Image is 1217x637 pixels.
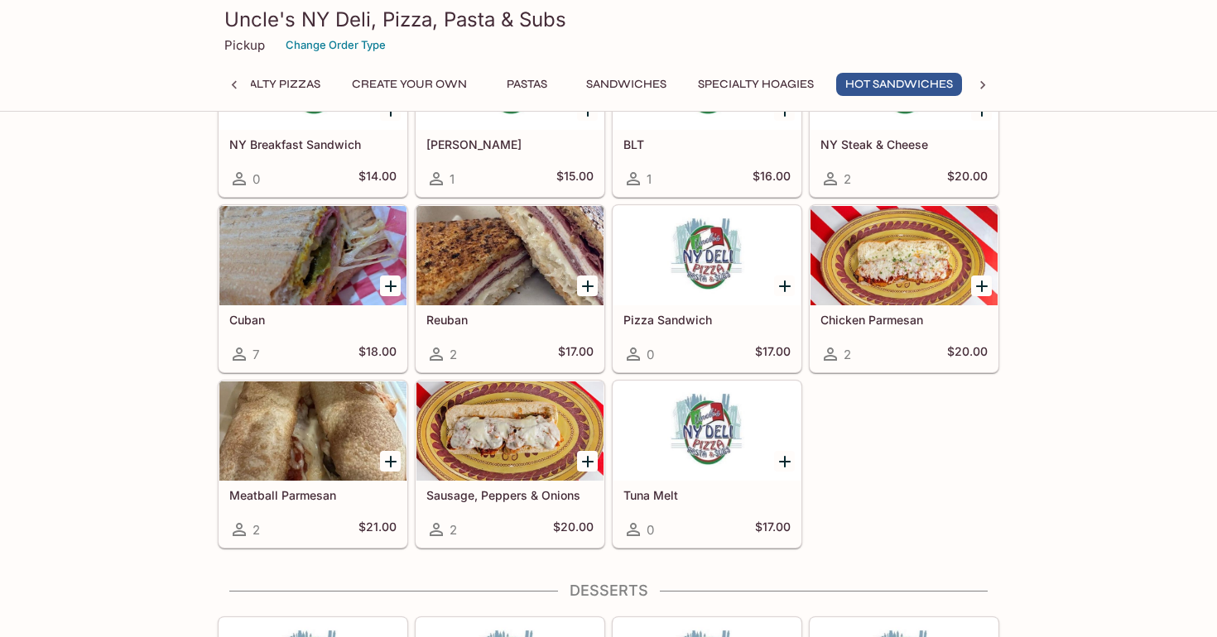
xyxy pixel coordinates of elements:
[450,522,457,538] span: 2
[416,206,604,305] div: Reuban
[218,582,999,600] h4: Desserts
[416,205,604,372] a: Reuban2$17.00
[577,451,598,472] button: Add Sausage, Peppers & Onions
[416,381,604,481] div: Sausage, Peppers & Onions
[844,347,851,362] span: 2
[613,31,801,130] div: BLT
[689,73,823,96] button: Specialty Hoagies
[753,169,791,189] h5: $16.00
[416,30,604,197] a: [PERSON_NAME]1$15.00
[755,520,791,539] h5: $17.00
[189,73,330,96] button: 19" Specialty Pizzas
[380,275,401,296] button: Add Cuban
[229,313,397,327] h5: Cuban
[647,522,654,538] span: 0
[253,522,260,538] span: 2
[755,344,791,364] h5: $17.00
[647,347,654,362] span: 0
[836,73,962,96] button: Hot Sandwiches
[253,347,259,362] span: 7
[489,73,564,96] button: Pastas
[577,73,676,96] button: Sandwiches
[380,451,401,472] button: Add Meatball Parmesan
[219,206,406,305] div: Cuban
[613,205,801,372] a: Pizza Sandwich0$17.00
[553,520,594,539] h5: $20.00
[358,169,397,189] h5: $14.00
[811,31,998,130] div: NY Steak & Cheese
[971,275,992,296] button: Add Chicken Parmesan
[577,275,598,296] button: Add Reuban
[947,344,988,364] h5: $20.00
[416,31,604,130] div: Angus Patty Melt
[556,169,594,189] h5: $15.00
[278,32,393,58] button: Change Order Type
[224,37,265,53] p: Pickup
[224,7,993,32] h3: Uncle's NY Deli, Pizza, Pasta & Subs
[623,488,791,502] h5: Tuna Melt
[623,313,791,327] h5: Pizza Sandwich
[219,30,407,197] a: NY Breakfast Sandwich0$14.00
[820,313,988,327] h5: Chicken Parmesan
[426,137,594,151] h5: [PERSON_NAME]
[450,171,455,187] span: 1
[229,488,397,502] h5: Meatball Parmesan
[426,313,594,327] h5: Reuban
[558,344,594,364] h5: $17.00
[416,381,604,548] a: Sausage, Peppers & Onions2$20.00
[844,171,851,187] span: 2
[947,169,988,189] h5: $20.00
[810,205,998,372] a: Chicken Parmesan2$20.00
[613,381,801,548] a: Tuna Melt0$17.00
[774,451,795,472] button: Add Tuna Melt
[647,171,652,187] span: 1
[358,520,397,539] h5: $21.00
[811,206,998,305] div: Chicken Parmesan
[820,137,988,151] h5: NY Steak & Cheese
[450,347,457,362] span: 2
[219,205,407,372] a: Cuban7$18.00
[343,73,476,96] button: Create Your Own
[774,275,795,296] button: Add Pizza Sandwich
[810,30,998,197] a: NY Steak & Cheese2$20.00
[358,344,397,364] h5: $18.00
[219,31,406,130] div: NY Breakfast Sandwich
[613,381,801,481] div: Tuna Melt
[253,171,260,187] span: 0
[426,488,594,502] h5: Sausage, Peppers & Onions
[623,137,791,151] h5: BLT
[613,30,801,197] a: BLT1$16.00
[219,381,406,481] div: Meatball Parmesan
[219,381,407,548] a: Meatball Parmesan2$21.00
[613,206,801,305] div: Pizza Sandwich
[229,137,397,151] h5: NY Breakfast Sandwich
